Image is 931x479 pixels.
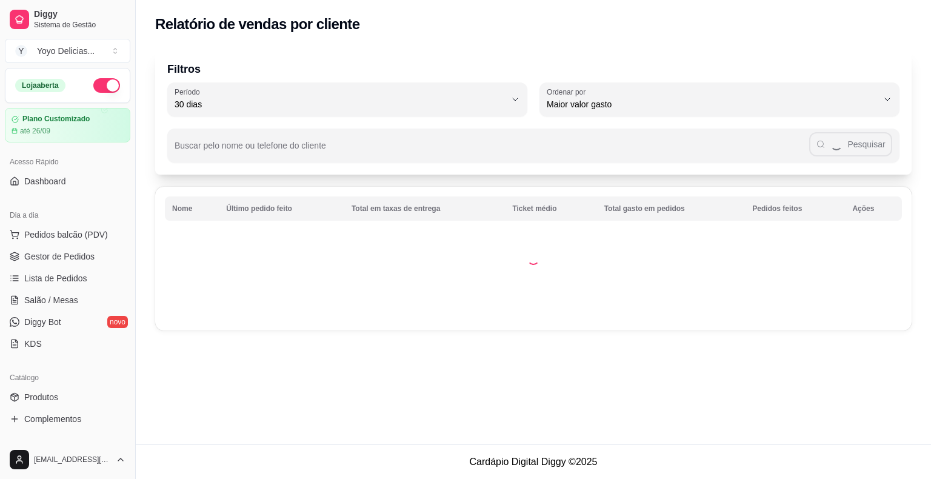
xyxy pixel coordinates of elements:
[5,206,130,225] div: Dia a dia
[547,87,590,97] label: Ordenar por
[136,444,931,479] footer: Cardápio Digital Diggy © 2025
[5,312,130,332] a: Diggy Botnovo
[34,455,111,464] span: [EMAIL_ADDRESS][DOMAIN_NAME]
[167,82,527,116] button: Período30 dias
[5,172,130,191] a: Dashboard
[5,409,130,429] a: Complementos
[5,5,130,34] a: DiggySistema de Gestão
[24,413,81,425] span: Complementos
[5,368,130,387] div: Catálogo
[24,272,87,284] span: Lista de Pedidos
[24,316,61,328] span: Diggy Bot
[93,78,120,93] button: Alterar Status
[24,338,42,350] span: KDS
[5,334,130,353] a: KDS
[155,15,360,34] h2: Relatório de vendas por cliente
[34,9,125,20] span: Diggy
[527,253,539,265] div: Loading
[5,225,130,244] button: Pedidos balcão (PDV)
[5,247,130,266] a: Gestor de Pedidos
[175,98,506,110] span: 30 dias
[37,45,95,57] div: Yoyo Delicias ...
[24,294,78,306] span: Salão / Mesas
[5,152,130,172] div: Acesso Rápido
[5,39,130,63] button: Select a team
[20,126,50,136] article: até 26/09
[175,144,809,156] input: Buscar pelo nome ou telefone do cliente
[5,445,130,474] button: [EMAIL_ADDRESS][DOMAIN_NAME]
[5,387,130,407] a: Produtos
[539,82,899,116] button: Ordenar porMaior valor gasto
[175,87,204,97] label: Período
[5,290,130,310] a: Salão / Mesas
[5,269,130,288] a: Lista de Pedidos
[5,108,130,142] a: Plano Customizadoaté 26/09
[22,115,90,124] article: Plano Customizado
[547,98,878,110] span: Maior valor gasto
[167,61,899,78] p: Filtros
[34,20,125,30] span: Sistema de Gestão
[24,250,95,263] span: Gestor de Pedidos
[24,175,66,187] span: Dashboard
[15,45,27,57] span: Y
[24,391,58,403] span: Produtos
[15,79,65,92] div: Loja aberta
[24,229,108,241] span: Pedidos balcão (PDV)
